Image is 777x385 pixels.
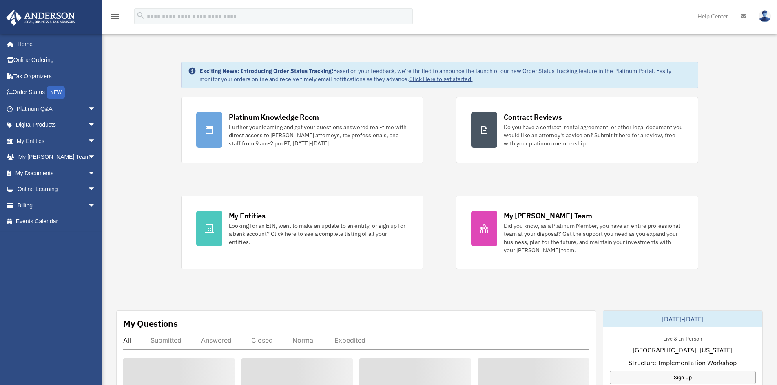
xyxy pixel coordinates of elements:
[229,112,319,122] div: Platinum Knowledge Room
[6,117,108,133] a: Digital Productsarrow_drop_down
[6,149,108,165] a: My [PERSON_NAME] Teamarrow_drop_down
[4,10,77,26] img: Anderson Advisors Platinum Portal
[504,211,592,221] div: My [PERSON_NAME] Team
[199,67,691,83] div: Based on your feedback, we're thrilled to announce the launch of our new Order Status Tracking fe...
[88,149,104,166] span: arrow_drop_down
[6,197,108,213] a: Billingarrow_drop_down
[610,371,756,384] a: Sign Up
[6,52,108,68] a: Online Ordering
[603,311,762,327] div: [DATE]-[DATE]
[6,133,108,149] a: My Entitiesarrow_drop_down
[88,101,104,117] span: arrow_drop_down
[504,222,683,254] div: Did you know, as a Platinum Member, you have an entire professional team at your disposal? Get th...
[110,11,120,21] i: menu
[6,165,108,181] a: My Documentsarrow_drop_down
[88,181,104,198] span: arrow_drop_down
[6,101,108,117] a: Platinum Q&Aarrow_drop_down
[229,123,408,147] div: Further your learning and get your questions answered real-time with direct access to [PERSON_NAM...
[88,117,104,134] span: arrow_drop_down
[6,68,108,84] a: Tax Organizers
[633,345,733,355] span: [GEOGRAPHIC_DATA], [US_STATE]
[229,222,408,246] div: Looking for an EIN, want to make an update to an entity, or sign up for a bank account? Click her...
[657,334,708,342] div: Live & In-Person
[456,97,698,163] a: Contract Reviews Do you have a contract, rental agreement, or other legal document you would like...
[456,196,698,269] a: My [PERSON_NAME] Team Did you know, as a Platinum Member, you have an entire professional team at...
[47,86,65,99] div: NEW
[136,11,145,20] i: search
[88,133,104,150] span: arrow_drop_down
[201,336,232,344] div: Answered
[123,317,178,330] div: My Questions
[292,336,315,344] div: Normal
[251,336,273,344] div: Closed
[151,336,182,344] div: Submitted
[88,165,104,182] span: arrow_drop_down
[504,123,683,147] div: Do you have a contract, rental agreement, or other legal document you would like an attorney's ad...
[759,10,771,22] img: User Pic
[123,336,131,344] div: All
[229,211,266,221] div: My Entities
[504,112,562,122] div: Contract Reviews
[6,84,108,101] a: Order StatusNEW
[6,36,104,52] a: Home
[409,75,473,83] a: Click Here to get started!
[6,213,108,230] a: Events Calendar
[6,181,108,198] a: Online Learningarrow_drop_down
[334,336,365,344] div: Expedited
[199,67,333,75] strong: Exciting News: Introducing Order Status Tracking!
[181,97,423,163] a: Platinum Knowledge Room Further your learning and get your questions answered real-time with dire...
[629,358,737,367] span: Structure Implementation Workshop
[110,14,120,21] a: menu
[181,196,423,269] a: My Entities Looking for an EIN, want to make an update to an entity, or sign up for a bank accoun...
[88,197,104,214] span: arrow_drop_down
